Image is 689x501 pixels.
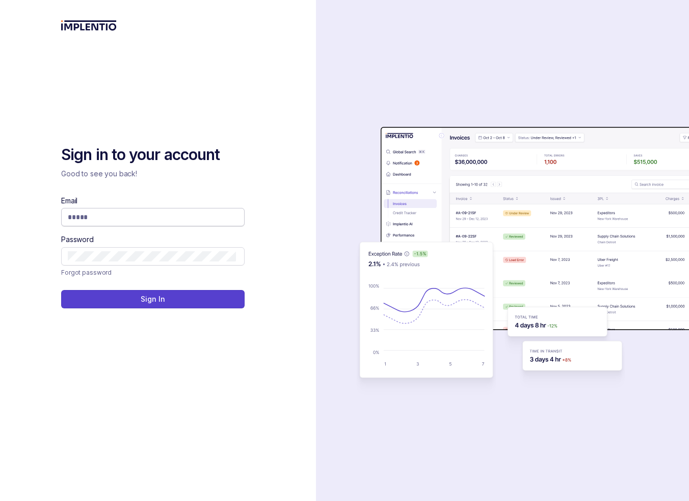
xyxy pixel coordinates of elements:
h2: Sign in to your account [61,145,245,165]
button: Sign In [61,290,245,308]
label: Email [61,196,77,206]
a: Link Forgot password [61,268,112,278]
p: Good to see you back! [61,169,245,179]
p: Forgot password [61,268,112,278]
p: Sign In [141,294,165,304]
label: Password [61,234,94,245]
img: logo [61,20,117,31]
